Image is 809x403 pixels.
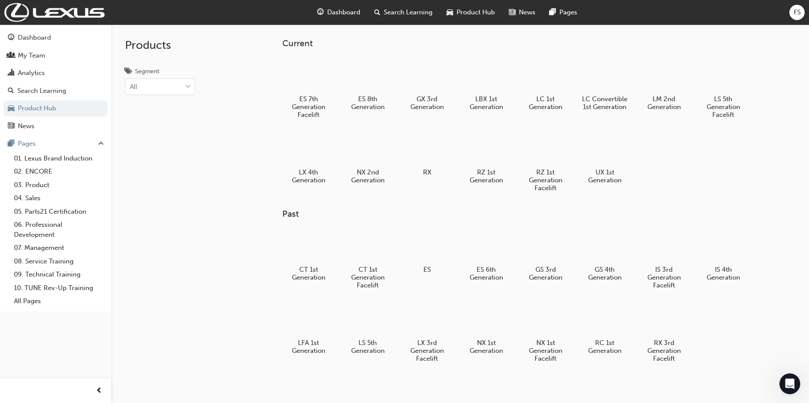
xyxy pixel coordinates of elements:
[3,118,108,134] a: News
[404,266,450,273] h5: ES
[10,281,108,295] a: 10. TUNE Rev-Up Training
[464,168,509,184] h5: RZ 1st Generation
[10,165,108,178] a: 02. ENCORE
[3,48,108,64] a: My Team
[342,129,394,187] a: NX 2nd Generation
[286,95,332,119] h5: ES 7th Generation Facelift
[367,3,440,21] a: search-iconSearch Learning
[135,67,159,76] div: Segment
[641,339,687,362] h5: RX 3rd Generation Facelift
[3,28,108,136] button: DashboardMy TeamAnalyticsSearch LearningProduct HubNews
[638,226,690,293] a: IS 3rd Generation Facelift
[345,339,391,355] h5: LS 5th Generation
[282,38,777,48] h3: Current
[3,136,108,152] button: Pages
[282,55,335,122] a: ES 7th Generation Facelift
[18,51,45,61] div: My Team
[8,123,14,130] span: news-icon
[440,3,502,21] a: car-iconProduct Hub
[18,121,34,131] div: News
[8,105,14,113] span: car-icon
[404,95,450,111] h5: GX 3rd Generation
[3,30,108,46] a: Dashboard
[10,241,108,255] a: 07. Management
[8,34,14,42] span: guage-icon
[17,86,66,96] div: Search Learning
[794,7,801,17] span: FS
[579,226,631,285] a: GS 4th Generation
[10,178,108,192] a: 03. Product
[3,100,108,116] a: Product Hub
[404,339,450,362] h5: LX 3rd Generation Facelift
[519,129,572,195] a: RZ 1st Generation Facelift
[286,339,332,355] h5: LFA 1st Generation
[638,55,690,114] a: LM 2nd Generation
[345,266,391,289] h5: CT 1st Generation Facelift
[8,52,14,60] span: people-icon
[10,191,108,205] a: 04. Sales
[502,3,542,21] a: news-iconNews
[559,7,577,17] span: Pages
[523,266,569,281] h5: GS 3rd Generation
[457,7,495,17] span: Product Hub
[697,55,749,122] a: LS 5th Generation Facelift
[641,266,687,289] h5: IS 3rd Generation Facelift
[4,3,105,22] img: Trak
[582,266,628,281] h5: GS 4th Generation
[582,339,628,355] h5: RC 1st Generation
[10,205,108,219] a: 05. Parts21 Certification
[3,65,108,81] a: Analytics
[96,386,102,396] span: prev-icon
[701,266,746,281] h5: IS 4th Generation
[464,266,509,281] h5: ES 6th Generation
[523,339,569,362] h5: NX 1st Generation Facelift
[327,7,360,17] span: Dashboard
[8,87,14,95] span: search-icon
[519,7,535,17] span: News
[519,55,572,114] a: LC 1st Generation
[10,294,108,308] a: All Pages
[464,339,509,355] h5: NX 1st Generation
[523,168,569,192] h5: RZ 1st Generation Facelift
[10,218,108,241] a: 06. Professional Development
[286,266,332,281] h5: CT 1st Generation
[401,300,453,366] a: LX 3rd Generation Facelift
[10,255,108,268] a: 08. Service Training
[8,140,14,148] span: pages-icon
[125,38,195,52] h2: Products
[310,3,367,21] a: guage-iconDashboard
[519,300,572,366] a: NX 1st Generation Facelift
[125,68,132,76] span: tags-icon
[579,300,631,358] a: RC 1st Generation
[8,69,14,77] span: chart-icon
[789,5,805,20] button: FS
[10,268,108,281] a: 09. Technical Training
[697,226,749,285] a: IS 4th Generation
[345,95,391,111] h5: ES 8th Generation
[10,152,108,165] a: 01. Lexus Brand Induction
[3,83,108,99] a: Search Learning
[317,7,324,18] span: guage-icon
[519,226,572,285] a: GS 3rd Generation
[779,373,800,394] iframe: Intercom live chat
[342,300,394,358] a: LS 5th Generation
[282,226,335,285] a: CT 1st Generation
[582,168,628,184] h5: UX 1st Generation
[401,226,453,277] a: ES
[282,129,335,187] a: LX 4th Generation
[18,68,45,78] div: Analytics
[509,7,515,18] span: news-icon
[18,33,51,43] div: Dashboard
[185,82,191,93] span: down-icon
[460,300,512,358] a: NX 1st Generation
[579,129,631,187] a: UX 1st Generation
[98,138,104,150] span: up-icon
[701,95,746,119] h5: LS 5th Generation Facelift
[342,226,394,293] a: CT 1st Generation Facelift
[345,168,391,184] h5: NX 2nd Generation
[460,226,512,285] a: ES 6th Generation
[641,95,687,111] h5: LM 2nd Generation
[401,55,453,114] a: GX 3rd Generation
